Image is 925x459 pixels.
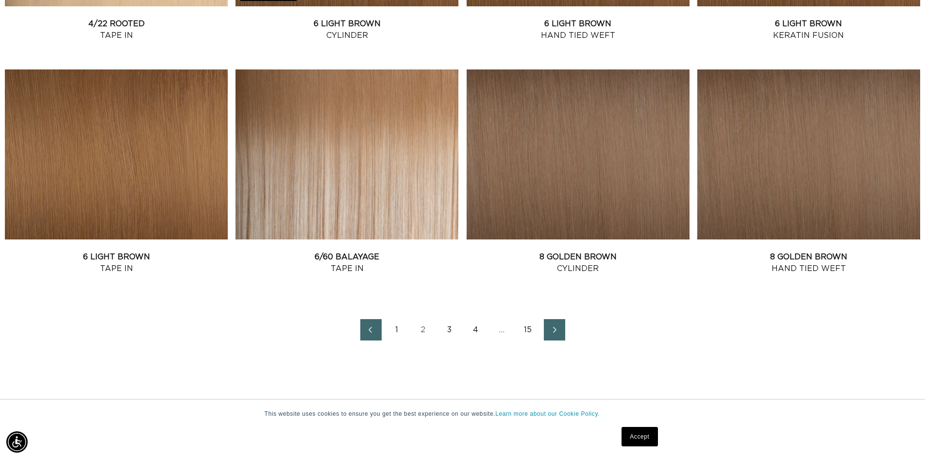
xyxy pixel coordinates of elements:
a: Previous page [360,319,382,340]
p: This website uses cookies to ensure you get the best experience on our website. [265,409,661,418]
a: 8 Golden Brown Hand Tied Weft [697,251,920,274]
div: Accessibility Menu [6,431,28,453]
a: 4/22 Rooted Tape In [5,18,228,41]
a: 6 Light Brown Cylinder [235,18,458,41]
a: 6 Light Brown Tape In [5,251,228,274]
iframe: Chat Widget [876,412,925,459]
a: 6/60 Balayage Tape In [235,251,458,274]
a: Page 15 [518,319,539,340]
a: Page 3 [439,319,460,340]
span: … [491,319,513,340]
a: Learn more about our Cookie Policy. [495,410,600,417]
a: Page 1 [387,319,408,340]
a: 8 Golden Brown Cylinder [467,251,690,274]
a: Accept [622,427,657,446]
nav: Pagination [5,319,920,340]
a: 6 Light Brown Hand Tied Weft [467,18,690,41]
a: Page 2 [413,319,434,340]
a: Page 4 [465,319,487,340]
a: 6 Light Brown Keratin Fusion [697,18,920,41]
a: Next page [544,319,565,340]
